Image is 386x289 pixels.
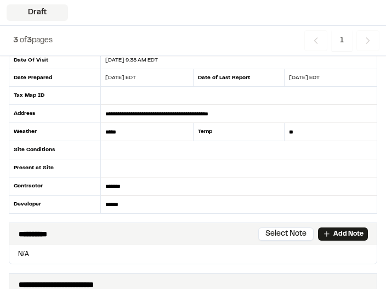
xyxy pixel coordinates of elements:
[285,74,364,82] div: [DATE] EDT
[258,227,314,241] button: Select Note
[9,196,101,213] div: Developer
[193,69,285,87] div: Date of Last Report
[27,37,32,44] span: 3
[9,123,101,141] div: Weather
[9,52,101,69] div: Date Of Visit
[9,69,101,87] div: Date Prepared
[333,229,364,239] p: Add Note
[101,74,180,82] div: [DATE] EDT
[14,249,372,259] p: N/A
[9,141,101,159] div: Site Conditions
[7,4,68,21] div: Draft
[304,30,379,51] nav: Navigation
[9,87,101,105] div: Tax Map ID
[9,177,101,196] div: Contractor
[332,30,352,51] span: 1
[13,37,18,44] span: 3
[9,159,101,177] div: Present at Site
[101,56,364,64] div: [DATE] 9:38 AM EDT
[13,35,53,47] p: of pages
[9,105,101,123] div: Address
[193,123,285,141] div: Temp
